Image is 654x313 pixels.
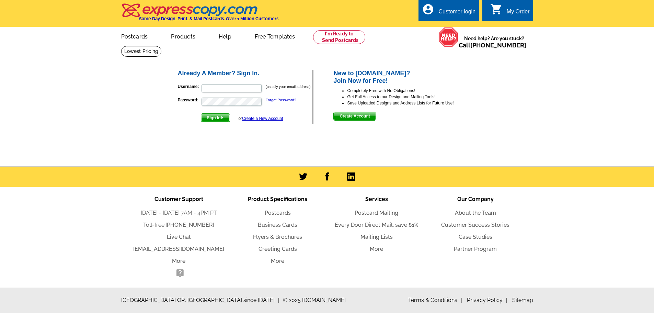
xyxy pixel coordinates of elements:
div: My Order [507,9,530,18]
li: Completely Free with No Obligations! [347,88,477,94]
a: [EMAIL_ADDRESS][DOMAIN_NAME] [133,246,224,252]
i: shopping_cart [490,3,503,15]
a: Every Door Direct Mail: save 81% [335,222,418,228]
h2: Already A Member? Sign In. [178,70,313,77]
a: Sitemap [512,297,533,303]
span: [GEOGRAPHIC_DATA] OR, [GEOGRAPHIC_DATA] since [DATE] [121,296,279,304]
div: or [238,115,283,122]
span: Sign In [201,114,230,122]
img: help [438,27,459,47]
a: About the Team [455,210,496,216]
a: account_circle Customer login [422,8,475,16]
span: Need help? Are you stuck? [459,35,530,49]
span: Product Specifications [248,196,307,202]
a: Free Templates [244,28,306,44]
small: (usually your email address) [266,85,311,89]
a: Case Studies [459,234,492,240]
h2: New to [DOMAIN_NAME]? Join Now for Free! [333,70,477,85]
a: Privacy Policy [467,297,507,303]
li: [DATE] - [DATE] 7AM - 4PM PT [129,209,228,217]
button: Sign In [201,113,230,122]
div: Customer login [438,9,475,18]
span: Create Account [334,112,376,120]
label: Username: [178,83,201,90]
label: Password: [178,97,201,103]
a: [PHONE_NUMBER] [165,222,214,228]
span: Our Company [457,196,494,202]
a: More [271,258,284,264]
a: Customer Success Stories [441,222,509,228]
a: Postcards [265,210,291,216]
li: Save Uploaded Designs and Address Lists for Future Use! [347,100,477,106]
a: Live Chat [167,234,191,240]
a: Partner Program [454,246,497,252]
a: More [172,258,185,264]
a: Create a New Account [242,116,283,121]
a: Mailing Lists [360,234,393,240]
a: Same Day Design, Print, & Mail Postcards. Over 1 Million Customers. [121,8,279,21]
span: Services [365,196,388,202]
li: Get Full Access to our Design and Mailing Tools! [347,94,477,100]
h4: Same Day Design, Print, & Mail Postcards. Over 1 Million Customers. [139,16,279,21]
img: button-next-arrow-white.png [221,116,224,119]
a: Forgot Password? [266,98,296,102]
a: Flyers & Brochures [253,234,302,240]
span: © 2025 [DOMAIN_NAME] [283,296,346,304]
a: Products [160,28,206,44]
a: Postcards [110,28,159,44]
a: [PHONE_NUMBER] [470,42,526,49]
a: More [370,246,383,252]
a: Greeting Cards [259,246,297,252]
span: Customer Support [154,196,203,202]
a: Terms & Conditions [408,297,462,303]
li: Toll-free: [129,221,228,229]
i: account_circle [422,3,434,15]
a: Help [208,28,242,44]
span: Call [459,42,526,49]
button: Create Account [333,112,376,121]
a: Business Cards [258,222,297,228]
a: shopping_cart My Order [490,8,530,16]
a: Postcard Mailing [355,210,398,216]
